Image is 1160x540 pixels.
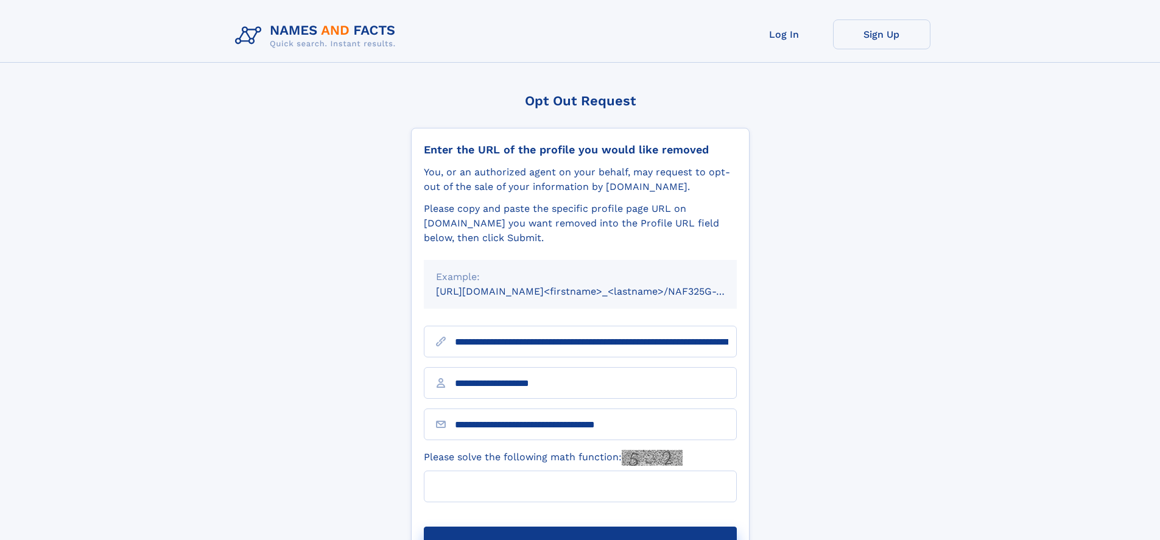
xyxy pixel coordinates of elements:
[424,450,683,466] label: Please solve the following math function:
[424,202,737,245] div: Please copy and paste the specific profile page URL on [DOMAIN_NAME] you want removed into the Pr...
[736,19,833,49] a: Log In
[424,143,737,156] div: Enter the URL of the profile you would like removed
[230,19,406,52] img: Logo Names and Facts
[424,165,737,194] div: You, or an authorized agent on your behalf, may request to opt-out of the sale of your informatio...
[833,19,930,49] a: Sign Up
[411,93,750,108] div: Opt Out Request
[436,286,760,297] small: [URL][DOMAIN_NAME]<firstname>_<lastname>/NAF325G-xxxxxxxx
[436,270,725,284] div: Example:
